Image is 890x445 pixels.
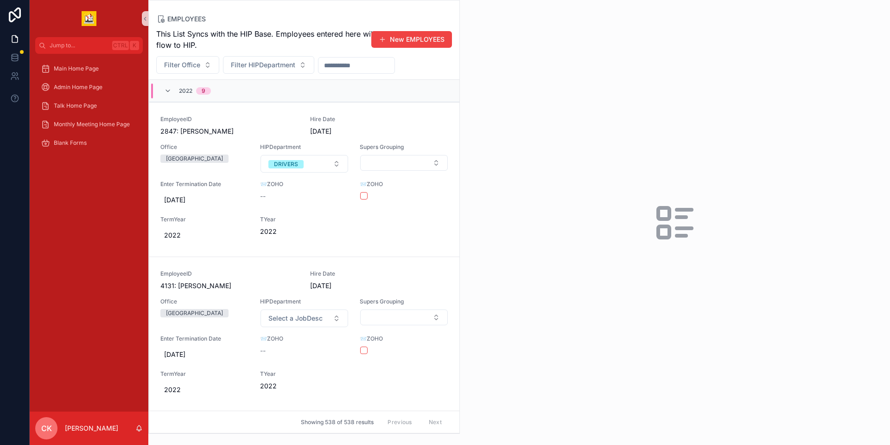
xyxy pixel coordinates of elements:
[260,370,349,378] span: TYear
[301,419,374,426] span: Showing 538 of 538 results
[202,87,205,95] div: 9
[164,350,245,359] span: [DATE]
[310,270,399,277] span: Hire Date
[54,121,130,128] span: Monthly Meeting Home Page
[360,335,448,342] span: 📨ZOHO
[54,139,87,147] span: Blank Forms
[261,155,348,173] button: Select Button
[156,56,219,74] button: Select Button
[260,192,266,201] span: --
[164,385,245,394] span: 2022
[149,102,459,257] a: EmployeeID2847: [PERSON_NAME]Hire Date[DATE]Office[GEOGRAPHIC_DATA]HIPDepartmentSelect ButtonSupe...
[160,216,249,223] span: TermYear
[166,309,223,317] div: [GEOGRAPHIC_DATA]
[156,28,376,51] span: This List Syncs with the HIP Base. Employees entered here will flow to HIP.
[82,11,96,26] img: App logo
[160,143,249,151] span: Office
[35,60,143,77] a: Main Home Page
[310,281,399,290] span: [DATE]
[35,97,143,114] a: Talk Home Page
[260,181,349,188] span: 📨ZOHO
[260,346,266,355] span: --
[160,281,299,290] span: 4131: [PERSON_NAME]
[54,102,97,110] span: Talk Home Page
[360,310,448,325] button: Select Button
[160,370,249,378] span: TermYear
[360,155,448,171] button: Select Button
[166,155,223,163] div: [GEOGRAPHIC_DATA]
[274,160,298,168] div: DRIVERS
[261,310,348,327] button: Select Button
[149,257,459,411] a: EmployeeID4131: [PERSON_NAME]Hire Date[DATE]Office[GEOGRAPHIC_DATA]HIPDepartmentSelect ButtonSupe...
[30,54,148,163] div: scrollable content
[164,60,200,70] span: Filter Office
[164,195,245,205] span: [DATE]
[164,231,245,240] span: 2022
[179,87,192,95] span: 2022
[160,298,249,305] span: Office
[260,335,349,342] span: 📨ZOHO
[260,227,349,236] span: 2022
[54,84,102,91] span: Admin Home Page
[160,116,299,123] span: EmployeeID
[35,135,143,151] a: Blank Forms
[260,143,349,151] span: HIPDepartment
[360,298,448,305] span: Supers Grouping
[131,42,138,49] span: K
[260,381,349,391] span: 2022
[35,116,143,133] a: Monthly Meeting Home Page
[54,65,99,72] span: Main Home Page
[167,14,206,24] span: EMPLOYEES
[260,216,349,223] span: TYear
[160,127,299,136] span: 2847: [PERSON_NAME]
[160,181,249,188] span: Enter Termination Date
[35,79,143,96] a: Admin Home Page
[268,314,323,323] span: Select a JobDesc
[50,42,108,49] span: Jump to...
[231,60,295,70] span: Filter HIPDepartment
[371,31,452,48] button: New EMPLOYEES
[360,181,448,188] span: 📨ZOHO
[310,127,399,136] span: [DATE]
[160,335,249,342] span: Enter Termination Date
[223,56,314,74] button: Select Button
[260,298,349,305] span: HIPDepartment
[35,37,143,54] button: Jump to...CtrlK
[112,41,129,50] span: Ctrl
[310,116,399,123] span: Hire Date
[160,270,299,277] span: EmployeeID
[156,14,206,24] a: EMPLOYEES
[41,423,52,434] span: CK
[360,143,448,151] span: Supers Grouping
[65,424,118,433] p: [PERSON_NAME]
